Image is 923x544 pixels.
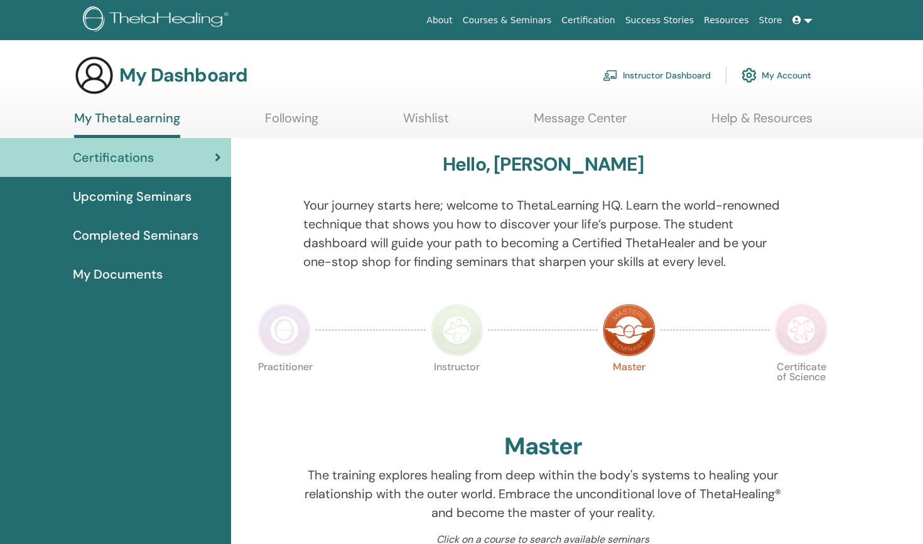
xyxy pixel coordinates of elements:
[421,9,457,32] a: About
[73,148,154,167] span: Certifications
[603,362,656,415] p: Master
[403,110,449,135] a: Wishlist
[603,61,711,89] a: Instructor Dashboard
[742,65,757,86] img: cog.svg
[265,110,318,135] a: Following
[73,265,163,284] span: My Documents
[603,70,618,81] img: chalkboard-teacher.svg
[258,304,311,356] img: Practitioner
[74,110,180,138] a: My ThetaLearning
[443,153,644,176] h3: Hello, [PERSON_NAME]
[73,226,198,245] span: Completed Seminars
[303,196,783,271] p: Your journey starts here; welcome to ThetaLearning HQ. Learn the world-renowned technique that sh...
[556,9,620,32] a: Certification
[73,187,192,206] span: Upcoming Seminars
[742,61,811,89] a: My Account
[119,64,247,87] h3: My Dashboard
[699,9,754,32] a: Resources
[775,304,828,356] img: Certificate of Science
[603,304,656,356] img: Master
[775,362,828,415] p: Certificate of Science
[711,110,812,135] a: Help & Resources
[431,304,483,356] img: Instructor
[534,110,627,135] a: Message Center
[620,9,699,32] a: Success Stories
[458,9,557,32] a: Courses & Seminars
[431,362,483,415] p: Instructor
[83,6,233,35] img: logo.png
[258,362,311,415] p: Practitioner
[303,466,783,522] p: The training explores healing from deep within the body's systems to healing your relationship wi...
[504,432,582,461] h2: Master
[754,9,787,32] a: Store
[74,55,114,95] img: generic-user-icon.jpg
